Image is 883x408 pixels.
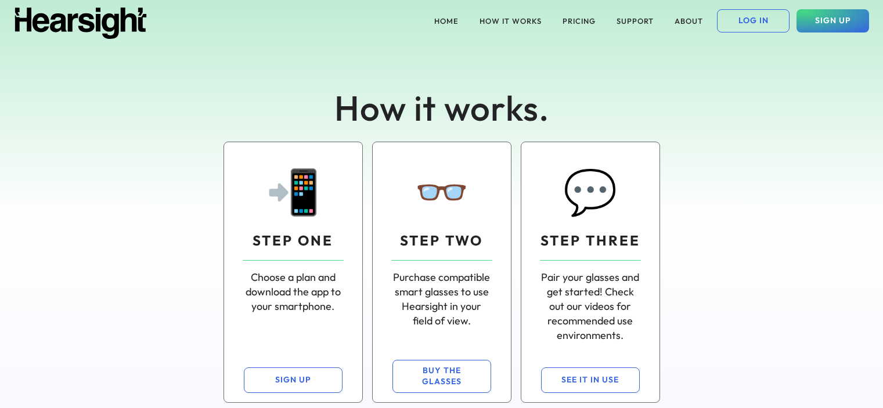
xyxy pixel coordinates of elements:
button: BUY THE GLASSES [392,360,491,393]
div: 👓 [415,161,469,222]
button: HOME [427,9,466,33]
button: ABOUT [668,9,710,33]
button: LOG IN [717,9,790,33]
div: STEP ONE [253,231,333,251]
button: PRICING [556,9,603,33]
button: SEE IT IN USE [541,367,640,393]
div: How it works. [268,84,616,132]
div: STEP THREE [540,231,640,251]
div: Choose a plan and download the app to your smartphone. [243,270,344,314]
button: SUPPORT [610,9,661,33]
div: 📲 [266,161,320,222]
button: HOW IT WORKS [473,9,549,33]
img: Hearsight logo [14,8,147,39]
button: SIGN UP [796,9,869,33]
div: 💬 [563,161,618,222]
button: SIGN UP [244,367,343,393]
div: STEP TWO [400,231,483,251]
div: Purchase compatible smart glasses to use Hearsight in your field of view. [391,270,492,328]
div: Pair your glasses and get started! Check out our videos for recommended use environments. [540,270,641,343]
